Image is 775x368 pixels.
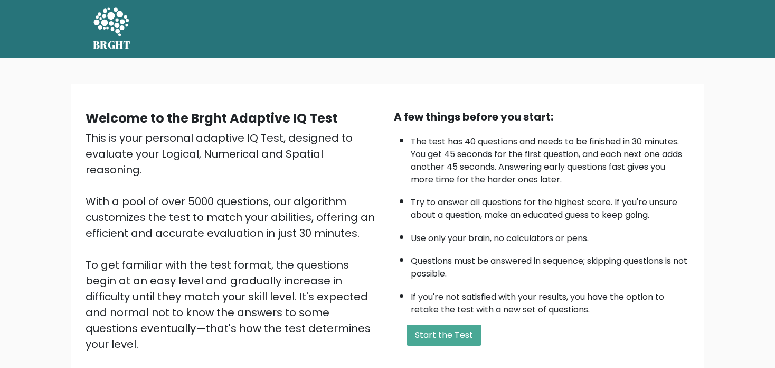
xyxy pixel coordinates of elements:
li: Questions must be answered in sequence; skipping questions is not possible. [411,250,689,280]
div: A few things before you start: [394,109,689,125]
li: The test has 40 questions and needs to be finished in 30 minutes. You get 45 seconds for the firs... [411,130,689,186]
li: Try to answer all questions for the highest score. If you're unsure about a question, make an edu... [411,191,689,222]
button: Start the Test [407,325,481,346]
a: BRGHT [93,4,131,54]
b: Welcome to the Brght Adaptive IQ Test [86,109,337,127]
h5: BRGHT [93,39,131,51]
li: If you're not satisfied with your results, you have the option to retake the test with a new set ... [411,286,689,316]
li: Use only your brain, no calculators or pens. [411,227,689,245]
